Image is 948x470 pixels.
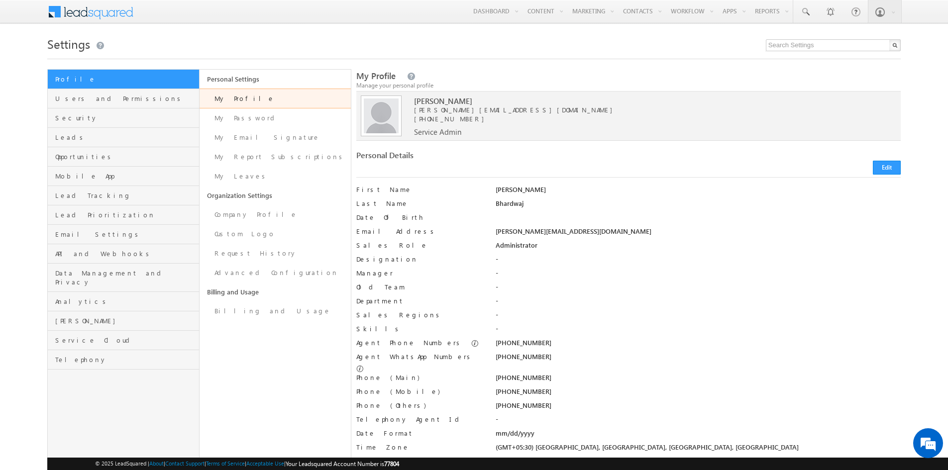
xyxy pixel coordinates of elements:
[496,352,900,366] div: [PHONE_NUMBER]
[496,429,900,443] div: mm/dd/yyyy
[496,443,900,457] div: (GMT+05:30) [GEOGRAPHIC_DATA], [GEOGRAPHIC_DATA], [GEOGRAPHIC_DATA], [GEOGRAPHIC_DATA]
[165,460,205,467] a: Contact Support
[496,310,900,324] div: -
[356,429,482,438] label: Date Format
[286,460,399,468] span: Your Leadsquared Account Number is
[95,459,399,469] span: © 2025 LeadSquared | | | | |
[55,75,196,84] span: Profile
[200,301,351,321] a: Billing and Usage
[55,113,196,122] span: Security
[496,338,900,352] div: [PHONE_NUMBER]
[200,282,351,301] a: Billing and Usage
[496,387,900,401] div: [PHONE_NUMBER]
[55,94,196,103] span: Users and Permissions
[200,263,351,282] a: Advanced Configuration
[55,191,196,200] span: Lead Tracking
[200,205,351,224] a: Company Profile
[356,151,622,165] div: Personal Details
[48,205,199,225] a: Lead Prioritization
[496,296,900,310] div: -
[356,443,482,452] label: Time Zone
[149,460,164,467] a: About
[496,324,900,338] div: -
[206,460,245,467] a: Terms of Service
[356,415,482,424] label: Telephony Agent Id
[356,213,482,222] label: Date Of Birth
[356,81,901,90] div: Manage your personal profile
[200,147,351,167] a: My Report Subscriptions
[55,355,196,364] span: Telephony
[356,352,474,361] label: Agent WhatsApp Numbers
[55,316,196,325] span: [PERSON_NAME]
[246,460,284,467] a: Acceptable Use
[55,172,196,181] span: Mobile App
[55,297,196,306] span: Analytics
[48,147,199,167] a: Opportunities
[200,108,351,128] a: My Password
[496,241,900,255] div: Administrator
[356,269,482,278] label: Manager
[200,70,351,89] a: Personal Settings
[356,324,482,333] label: Skills
[356,255,482,264] label: Designation
[496,255,900,269] div: -
[48,89,199,108] a: Users and Permissions
[200,128,351,147] a: My Email Signature
[48,167,199,186] a: Mobile App
[200,244,351,263] a: Request History
[496,269,900,282] div: -
[496,185,900,199] div: [PERSON_NAME]
[356,338,463,347] label: Agent Phone Numbers
[356,199,482,208] label: Last Name
[48,225,199,244] a: Email Settings
[496,227,900,241] div: [PERSON_NAME][EMAIL_ADDRESS][DOMAIN_NAME]
[356,310,482,319] label: Sales Regions
[873,161,901,175] button: Edit
[200,89,351,108] a: My Profile
[356,387,440,396] label: Phone (Mobile)
[766,39,901,51] input: Search Settings
[55,269,196,286] span: Data Management and Privacy
[356,401,482,410] label: Phone (Others)
[48,244,199,264] a: API and Webhooks
[200,167,351,186] a: My Leaves
[48,70,199,89] a: Profile
[414,105,849,114] span: [PERSON_NAME][EMAIL_ADDRESS][DOMAIN_NAME]
[48,186,199,205] a: Lead Tracking
[496,373,900,387] div: [PHONE_NUMBER]
[356,282,482,291] label: Old Team
[55,336,196,345] span: Service Cloud
[414,96,849,105] span: [PERSON_NAME]
[356,373,482,382] label: Phone (Main)
[55,210,196,219] span: Lead Prioritization
[414,127,461,136] span: Service Admin
[356,241,482,250] label: Sales Role
[47,36,90,52] span: Settings
[496,199,900,213] div: Bhardwaj
[48,264,199,292] a: Data Management and Privacy
[356,227,482,236] label: Email Address
[356,185,482,194] label: First Name
[48,108,199,128] a: Security
[48,128,199,147] a: Leads
[48,292,199,311] a: Analytics
[384,460,399,468] span: 77804
[48,311,199,331] a: [PERSON_NAME]
[496,282,900,296] div: -
[496,401,900,415] div: [PHONE_NUMBER]
[414,114,489,123] span: [PHONE_NUMBER]
[55,152,196,161] span: Opportunities
[48,331,199,350] a: Service Cloud
[496,415,900,429] div: -
[200,224,351,244] a: Custom Logo
[55,230,196,239] span: Email Settings
[48,350,199,370] a: Telephony
[55,133,196,142] span: Leads
[55,249,196,258] span: API and Webhooks
[200,186,351,205] a: Organization Settings
[356,70,396,82] span: My Profile
[356,296,482,305] label: Department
